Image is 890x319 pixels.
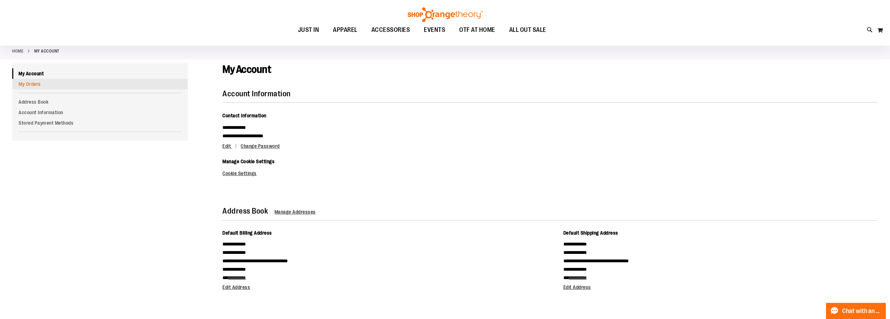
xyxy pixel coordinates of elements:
a: Edit Address [563,284,591,290]
a: Account Information [12,107,188,118]
span: ACCESSORIES [371,22,410,38]
a: Home [12,48,23,54]
button: Chat with an Expert [826,303,886,319]
strong: Address Book [222,207,268,215]
span: Contact Information [222,113,266,118]
span: My Account [222,63,271,75]
a: My Account [12,68,188,79]
span: EVENTS [424,22,445,38]
span: JUST IN [298,22,319,38]
span: Chat with an Expert [842,308,882,314]
a: Edit [222,143,240,149]
span: APPAREL [333,22,357,38]
a: Cookie Settings [222,171,257,176]
span: Manage Cookie Settings [222,159,275,164]
img: Shop Orangetheory [407,7,484,22]
a: Address Book [12,97,188,107]
a: Manage Addresses [275,209,316,215]
a: Change Password [241,143,280,149]
span: Edit [222,143,231,149]
strong: My Account [34,48,59,54]
a: Edit Address [222,284,250,290]
strong: Account Information [222,89,291,98]
span: Default Shipping Address [563,230,618,236]
span: OTF AT HOME [459,22,495,38]
a: Stored Payment Methods [12,118,188,128]
a: My Orders [12,79,188,89]
span: Default Billing Address [222,230,272,236]
span: ALL OUT SALE [509,22,546,38]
